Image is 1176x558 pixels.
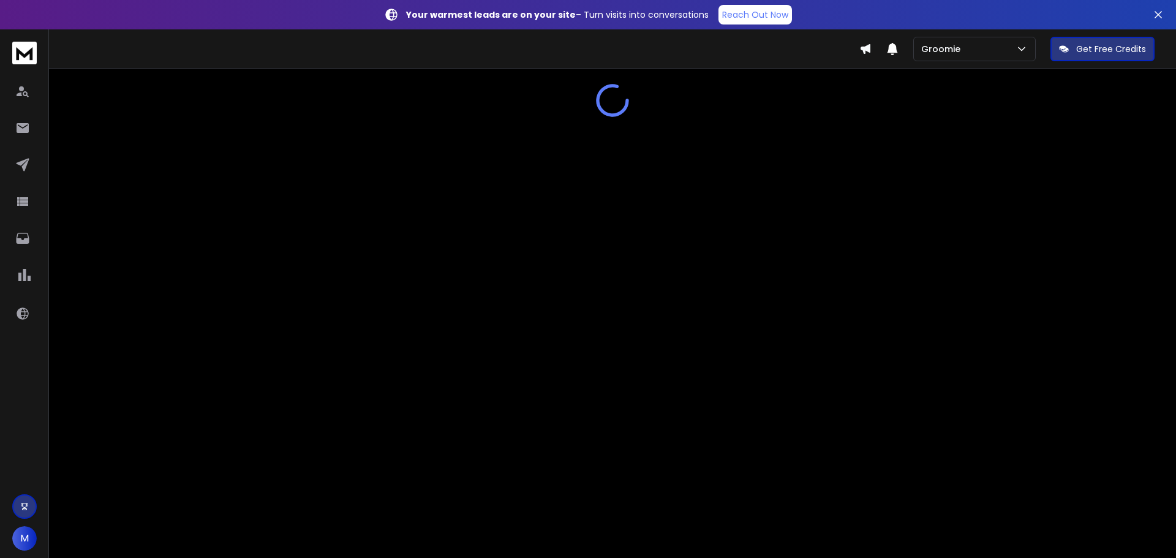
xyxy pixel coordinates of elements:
img: logo [12,42,37,64]
button: M [12,526,37,551]
p: Groomie [921,43,965,55]
strong: Your warmest leads are on your site [406,9,576,21]
a: Reach Out Now [718,5,792,25]
p: Reach Out Now [722,9,788,21]
button: Get Free Credits [1050,37,1155,61]
p: Get Free Credits [1076,43,1146,55]
p: – Turn visits into conversations [406,9,709,21]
